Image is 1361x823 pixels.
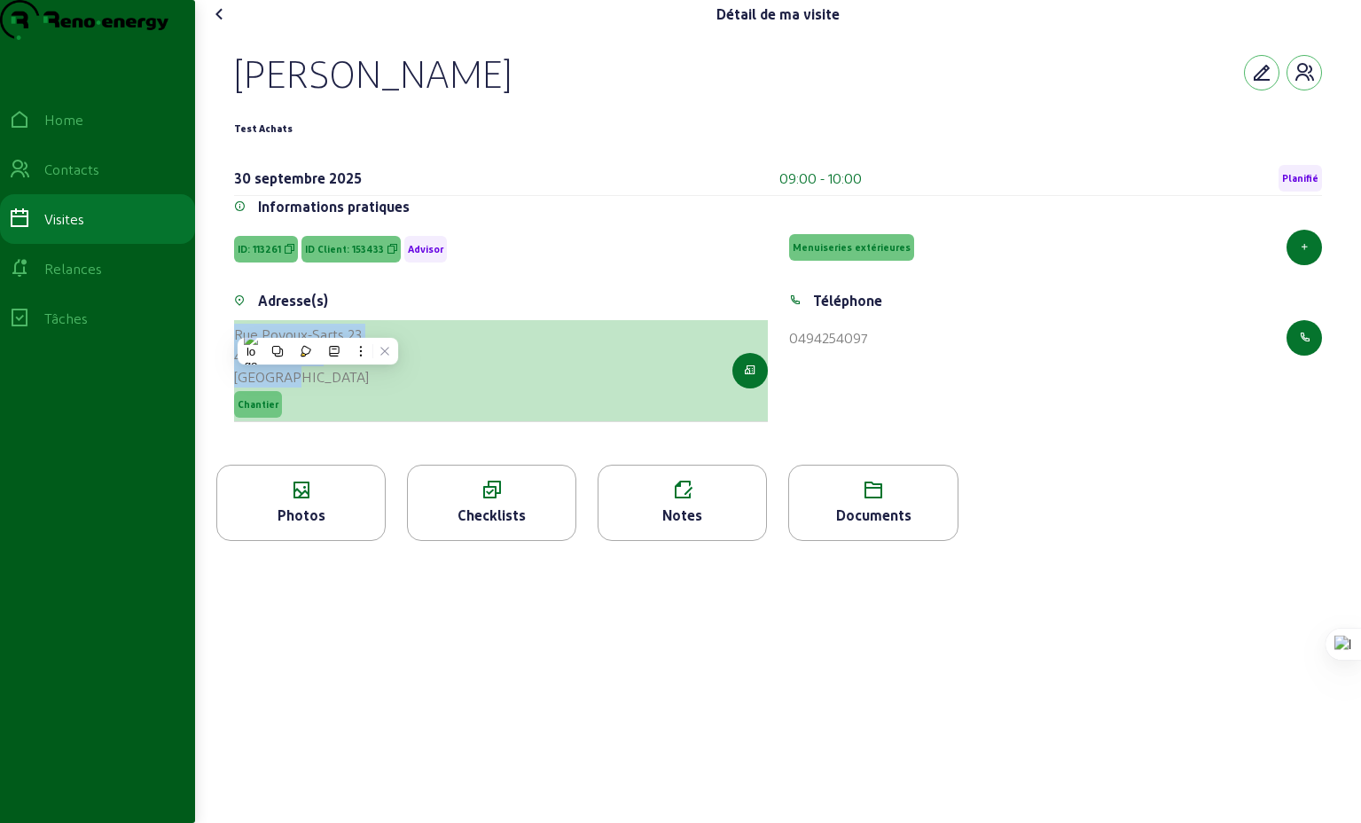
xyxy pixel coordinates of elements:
div: Home [44,109,83,130]
div: Contacts [44,159,99,180]
div: Photos [217,505,385,526]
div: Checklists [408,505,575,526]
span: Planifié [1282,172,1318,184]
span: Advisor [408,243,443,255]
div: Informations pratiques [258,196,410,217]
span: Chantier [238,398,278,411]
div: 30 septembre 2025 [234,168,362,189]
div: Visites [44,208,84,230]
div: 4500 Tihange [234,345,369,366]
div: Adresse(s) [258,290,328,311]
div: Test Achats [234,118,293,139]
div: 09:00 - 10:00 [779,168,862,189]
div: Notes [598,505,766,526]
div: Relances [44,258,102,279]
div: 0494254097 [789,327,867,349]
div: Documents [789,505,957,526]
div: Rue Poyoux-Sarts 23 [234,324,369,345]
div: Téléphone [813,290,882,311]
span: Menuiseries extérieures [793,241,911,254]
div: Tâches [44,308,88,329]
div: [GEOGRAPHIC_DATA] [234,366,369,388]
span: ID Client: 153433 [305,243,384,255]
div: [PERSON_NAME] [234,50,512,96]
span: ID: 113261 [238,243,281,255]
div: Détail de ma visite [716,4,840,25]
